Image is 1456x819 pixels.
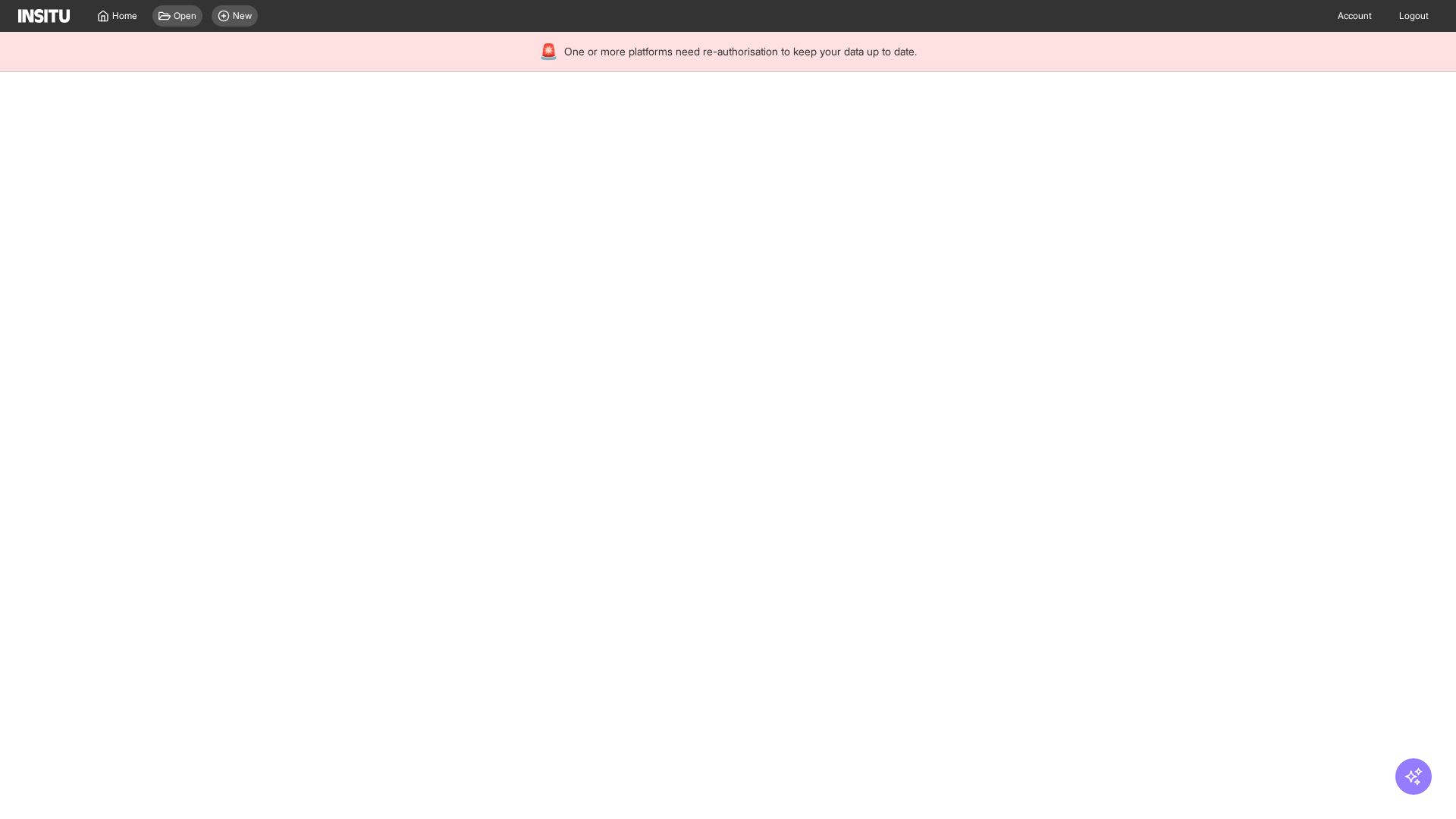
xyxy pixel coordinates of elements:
[174,10,196,22] span: Open
[539,41,558,62] div: 🚨
[233,10,252,22] span: New
[112,10,137,22] span: Home
[564,44,917,59] span: One or more platforms need re-authorisation to keep your data up to date.
[18,9,70,23] img: Logo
